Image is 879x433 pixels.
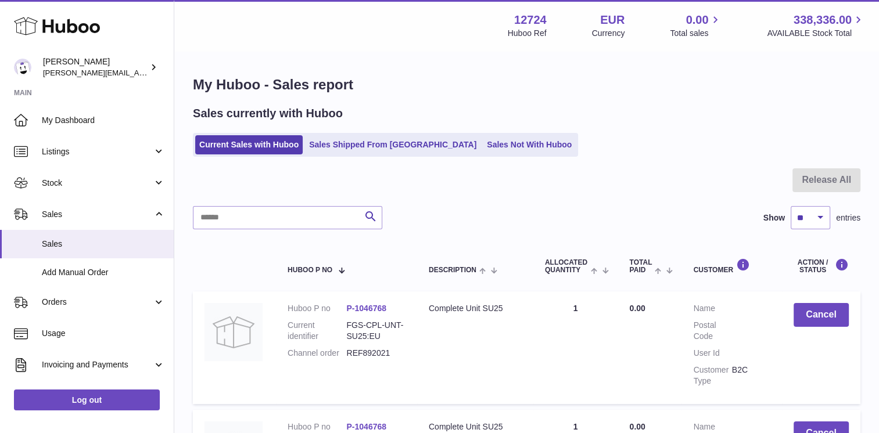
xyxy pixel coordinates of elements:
[429,303,522,314] div: Complete Unit SU25
[670,28,722,39] span: Total sales
[288,266,332,274] span: Huboo P no
[14,389,160,410] a: Log out
[42,146,153,157] span: Listings
[288,421,346,432] dt: Huboo P no
[693,258,770,274] div: Customer
[346,304,386,313] a: P-1046768
[42,209,153,220] span: Sales
[514,12,547,28] strong: 12724
[533,291,618,403] td: 1
[732,365,770,387] dd: B2C
[429,266,476,274] span: Description
[42,115,165,126] span: My Dashboard
[763,212,785,223] label: Show
[42,178,153,189] span: Stock
[693,365,731,387] dt: Customer Type
[693,303,731,314] dt: Name
[592,28,625,39] div: Currency
[42,359,153,370] span: Invoicing and Payments
[305,135,480,154] a: Sales Shipped From [GEOGRAPHIC_DATA]
[767,12,865,39] a: 338,336.00 AVAILABLE Stock Total
[693,348,731,359] dt: User Id
[629,304,645,313] span: 0.00
[43,68,233,77] span: [PERSON_NAME][EMAIL_ADDRESS][DOMAIN_NAME]
[794,258,849,274] div: Action / Status
[42,267,165,278] span: Add Manual Order
[686,12,709,28] span: 0.00
[429,421,522,432] div: Complete Unit SU25
[193,75,860,94] h1: My Huboo - Sales report
[629,259,652,274] span: Total paid
[836,212,860,223] span: entries
[42,239,165,250] span: Sales
[670,12,722,39] a: 0.00 Total sales
[42,297,153,308] span: Orders
[794,12,852,28] span: 338,336.00
[693,421,731,432] dt: Name
[14,59,31,76] img: sebastian@ffern.co
[600,12,625,28] strong: EUR
[195,135,303,154] a: Current Sales with Huboo
[204,303,263,361] img: no-photo.jpg
[288,348,346,359] dt: Channel order
[508,28,547,39] div: Huboo Ref
[483,135,576,154] a: Sales Not With Huboo
[43,56,148,78] div: [PERSON_NAME]
[288,320,346,342] dt: Current identifier
[288,303,346,314] dt: Huboo P no
[629,422,645,431] span: 0.00
[767,28,865,39] span: AVAILABLE Stock Total
[545,259,588,274] span: ALLOCATED Quantity
[346,348,405,359] dd: REF892021
[193,106,343,121] h2: Sales currently with Huboo
[346,422,386,431] a: P-1046768
[794,303,849,327] button: Cancel
[42,328,165,339] span: Usage
[693,320,731,342] dt: Postal Code
[346,320,405,342] dd: FGS-CPL-UNT-SU25:EU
